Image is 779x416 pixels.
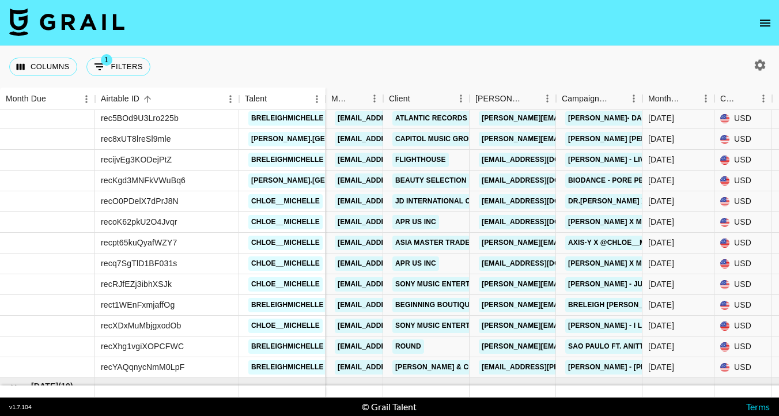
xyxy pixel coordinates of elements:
[470,88,556,110] div: Booker
[648,237,674,248] div: Sep '25
[565,194,720,209] a: Dr.[PERSON_NAME] x chloe..gardener
[392,339,424,354] a: Round
[9,58,77,76] button: Select columns
[648,216,674,228] div: Sep '25
[101,320,181,331] div: recXDxMuMbjgxodOb
[392,277,517,292] a: Sony Music Entertainment CA
[625,90,642,107] button: Menu
[648,88,681,110] div: Month Due
[335,339,523,354] a: [EMAIL_ADDRESS][PERSON_NAME][DOMAIN_NAME]
[326,88,383,110] div: Manager
[366,90,383,107] button: Menu
[609,90,625,107] button: Sort
[267,91,283,107] button: Sort
[648,195,674,207] div: Sep '25
[714,336,772,357] div: USD
[392,256,439,271] a: APR US Inc
[714,233,772,254] div: USD
[335,277,523,292] a: [EMAIL_ADDRESS][PERSON_NAME][DOMAIN_NAME]
[648,278,674,290] div: Sep '25
[392,360,493,375] a: [PERSON_NAME] & Co LLC
[6,88,46,110] div: Month Due
[746,401,770,412] a: Terms
[248,319,323,333] a: chloe__michelle
[754,12,777,35] button: open drawer
[331,88,350,110] div: Manager
[479,298,667,312] a: [PERSON_NAME][EMAIL_ADDRESS][DOMAIN_NAME]
[101,237,177,248] div: recpt65kuQyafWZY7
[248,298,327,312] a: breleighmichelle
[335,236,523,250] a: [EMAIL_ADDRESS][PERSON_NAME][DOMAIN_NAME]
[479,319,726,333] a: [PERSON_NAME][EMAIL_ADDRESS][PERSON_NAME][DOMAIN_NAME]
[9,403,32,411] div: v 1.7.104
[101,195,179,207] div: recO0PDelX7dPrJ8N
[565,215,676,229] a: [PERSON_NAME] x Medicube
[565,132,691,146] a: [PERSON_NAME] [PERSON_NAME]
[755,90,772,107] button: Menu
[479,173,608,188] a: [EMAIL_ADDRESS][DOMAIN_NAME]
[479,277,726,292] a: [PERSON_NAME][EMAIL_ADDRESS][PERSON_NAME][DOMAIN_NAME]
[642,88,714,110] div: Month Due
[479,236,667,250] a: [PERSON_NAME][EMAIL_ADDRESS][DOMAIN_NAME]
[714,88,772,110] div: Currency
[362,401,417,413] div: © Grail Talent
[101,278,172,290] div: recRJfEZj3ibhXSJk
[86,58,150,76] button: Show filters
[101,88,139,110] div: Airtable ID
[565,277,697,292] a: [PERSON_NAME] - Just Two Girls
[9,8,124,36] img: Grail Talent
[565,236,679,250] a: AXIS-Y x @chloe__michelle
[648,361,674,373] div: Sep '25
[648,154,674,165] div: Sep '25
[565,319,702,333] a: [PERSON_NAME] - I Like How I Look
[523,90,539,107] button: Sort
[248,360,327,375] a: breleighmichelle
[58,380,73,392] span: ( 10 )
[648,133,674,145] div: Sep '25
[248,153,327,167] a: breleighmichelle
[101,258,177,269] div: recq7SgTlD1BF031s
[101,133,171,145] div: rec8xUT8lreSl9mle
[392,132,481,146] a: Capitol Music Group
[392,236,506,250] a: Asia Master Trade Co., Ltd.
[697,90,714,107] button: Menu
[720,88,739,110] div: Currency
[248,132,391,146] a: [PERSON_NAME].[GEOGRAPHIC_DATA]
[248,236,323,250] a: chloe__michelle
[479,153,608,167] a: [EMAIL_ADDRESS][DOMAIN_NAME]
[479,215,608,229] a: [EMAIL_ADDRESS][DOMAIN_NAME]
[335,256,523,271] a: [EMAIL_ADDRESS][PERSON_NAME][DOMAIN_NAME]
[562,88,609,110] div: Campaign (Type)
[101,216,177,228] div: recoK62pkU2O4Jvqr
[335,132,523,146] a: [EMAIL_ADDRESS][PERSON_NAME][DOMAIN_NAME]
[383,88,470,110] div: Client
[714,171,772,191] div: USD
[714,274,772,295] div: USD
[479,194,608,209] a: [EMAIL_ADDRESS][DOMAIN_NAME]
[392,173,470,188] a: Beauty Selection
[648,299,674,311] div: Sep '25
[714,357,772,378] div: USD
[556,88,642,110] div: Campaign (Type)
[248,194,323,209] a: chloe__michelle
[248,173,391,188] a: [PERSON_NAME].[GEOGRAPHIC_DATA]
[392,194,496,209] a: JD International Co.,Ltd
[248,339,327,354] a: breleighmichelle
[714,295,772,316] div: USD
[392,319,517,333] a: Sony Music Entertainment CA
[648,320,674,331] div: Sep '25
[222,90,239,108] button: Menu
[392,153,449,167] a: Flighthouse
[31,380,58,392] span: [DATE]
[335,111,523,126] a: [EMAIL_ADDRESS][PERSON_NAME][DOMAIN_NAME]
[335,194,523,209] a: [EMAIL_ADDRESS][PERSON_NAME][DOMAIN_NAME]
[239,88,326,110] div: Talent
[714,254,772,274] div: USD
[335,360,523,375] a: [EMAIL_ADDRESS][PERSON_NAME][DOMAIN_NAME]
[248,256,323,271] a: chloe__michelle
[565,298,773,312] a: Breleigh [PERSON_NAME] HOCO Beginning Boutique
[101,299,175,311] div: rect1WEnFxmjaffOg
[46,91,62,107] button: Sort
[714,129,772,150] div: USD
[714,316,772,336] div: USD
